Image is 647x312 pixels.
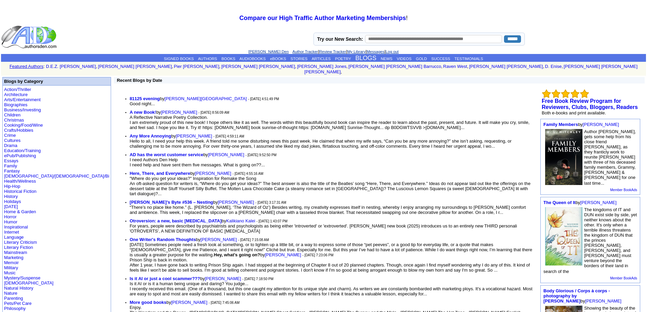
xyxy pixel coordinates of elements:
[4,194,18,199] a: History
[4,79,43,84] b: Blogs by Category
[198,57,217,61] a: AUTHORS
[585,298,622,304] a: [PERSON_NAME]
[542,89,551,98] img: bigemptystars.png
[381,57,393,61] a: NEWS
[4,224,28,230] a: Inspirational
[543,288,610,304] a: Body Glorious / Corps à corps - photography by [PERSON_NAME]
[545,129,582,185] img: 79312.jpg
[4,209,36,214] a: Home & Garden
[545,64,562,69] a: D. Enise
[176,133,212,139] a: [PERSON_NAME]
[4,184,20,189] a: Hip-Hop
[130,218,222,223] a: Otroversion: a new, basic [MEDICAL_DATA]
[130,200,213,205] b: [PERSON_NAME]’s Byte #536 – Nesting
[130,252,530,273] span: by Prison Ship is back in motion. After 1 year, I have gone back to writing Prison Ship again. I ...
[296,65,297,69] font: i
[46,64,96,69] a: D.E.Z. [PERSON_NAME]
[117,78,162,83] b: Recent Blogs by Date
[4,133,16,138] a: Crime
[130,237,196,242] b: One Writer's Random Thoughts
[4,230,19,235] a: Internet
[164,57,194,61] a: SIGNED BOOKS
[348,65,348,69] font: i
[209,301,239,305] font: - [DATE] 7:45:06 AM
[130,133,511,149] font: by Hello to all, I need your help this week. A friend told me some disturbing news this past week...
[397,57,411,61] a: VIDEOS
[4,163,17,168] a: Family
[130,300,166,305] a: More good books
[4,173,109,179] a: [DEMOGRAPHIC_DATA]/[DEMOGRAPHIC_DATA]/Bi
[543,122,578,127] a: Family Members
[130,96,279,106] font: by Good night...
[130,96,160,101] b: 81125 evening
[214,252,260,257] b: Hey, what's going on?
[4,107,41,112] a: Business/Investing
[4,214,17,219] a: Horror
[220,65,221,69] font: i
[130,110,529,130] font: by A Reflective Narrative Poetry Collection. I am extremely proud of this new book! I hope others...
[130,110,156,115] a: A new Book!
[4,291,17,296] a: Nature
[543,288,622,304] font: by
[246,153,277,157] font: - [DATE] 9:52:50 PM
[561,89,570,98] img: bigemptystars.png
[4,250,27,255] a: Mainstream
[292,50,318,54] a: Author Tracker
[171,300,208,305] a: [PERSON_NAME]
[4,123,43,128] a: Cooking/Food/Wine
[173,65,174,69] font: i
[208,152,244,157] a: [PERSON_NAME]
[221,57,235,61] a: BOOKS
[416,57,427,61] a: GOLD
[239,15,406,21] a: Compare our High Traffic Author Marketing Memberships
[317,36,363,42] label: Try our New Search:
[4,199,21,204] a: Holidays
[583,122,619,127] a: [PERSON_NAME]
[580,89,589,98] img: bigemptystars.png
[4,306,26,311] a: Philosophy
[335,57,351,61] a: POETRY
[226,218,255,223] a: Kalikiano Kalei
[4,92,28,97] a: Architecture
[304,64,637,74] a: [PERSON_NAME] [PERSON_NAME] [PERSON_NAME]
[248,49,398,54] font: | | | |
[367,50,384,54] a: Messages
[130,171,531,196] font: by "Where do you get your ideas?" Inspiration for Remake the Song An oft-asked question for write...
[4,112,20,117] a: Children
[469,64,543,69] a: [PERSON_NAME] [PERSON_NAME]
[4,102,28,107] a: Biographies
[4,275,40,280] a: Mystery/Suspense
[4,128,33,133] a: Crafts/Hobbies
[542,110,606,115] font: Both e-books and print available.
[312,57,331,61] a: ARTICLES
[355,55,376,61] a: BLOGS
[4,117,24,123] a: Christmas
[174,64,219,69] a: Pier [PERSON_NAME]
[161,110,197,115] a: [PERSON_NAME]
[584,129,636,186] font: Author [PERSON_NAME], gets some help from his close friend [PERSON_NAME], as they franticly work ...
[543,200,616,205] font: by
[198,111,229,114] font: - [DATE] 8:56:09 AM
[265,252,301,257] a: [PERSON_NAME]
[130,171,190,176] a: Here, There, and Everywhere
[221,64,295,69] a: [PERSON_NAME] [PERSON_NAME]
[46,64,637,74] font: , , , , , , , , , ,
[385,50,398,54] a: Log out
[130,152,277,167] font: by I need Authors Den Help I need help and have sent them five messages. What is going on??...
[545,207,582,265] img: 72219.jpg
[255,201,286,204] font: - [DATE] 3:17:31 AM
[195,171,231,176] a: [PERSON_NAME]
[232,172,263,176] font: - [DATE] 4:55:16 AM
[130,276,200,281] a: Is it AI or just a cool scammer???
[10,64,43,69] a: Featured Authors
[342,70,343,74] font: i
[43,64,45,69] font: :
[542,98,638,110] b: Free Book Review Program for Reviewers, Clubs, Bloggers, Readers
[130,152,203,157] b: AD has the worst customer service
[4,138,20,143] a: Cultures
[544,65,545,69] font: i
[610,276,637,280] a: Member BookAds
[270,57,286,61] a: eBOOKS
[130,237,532,273] font: by [DATE] Sometimes people need a fresh look at something, or to lighten up a little bit, or a wa...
